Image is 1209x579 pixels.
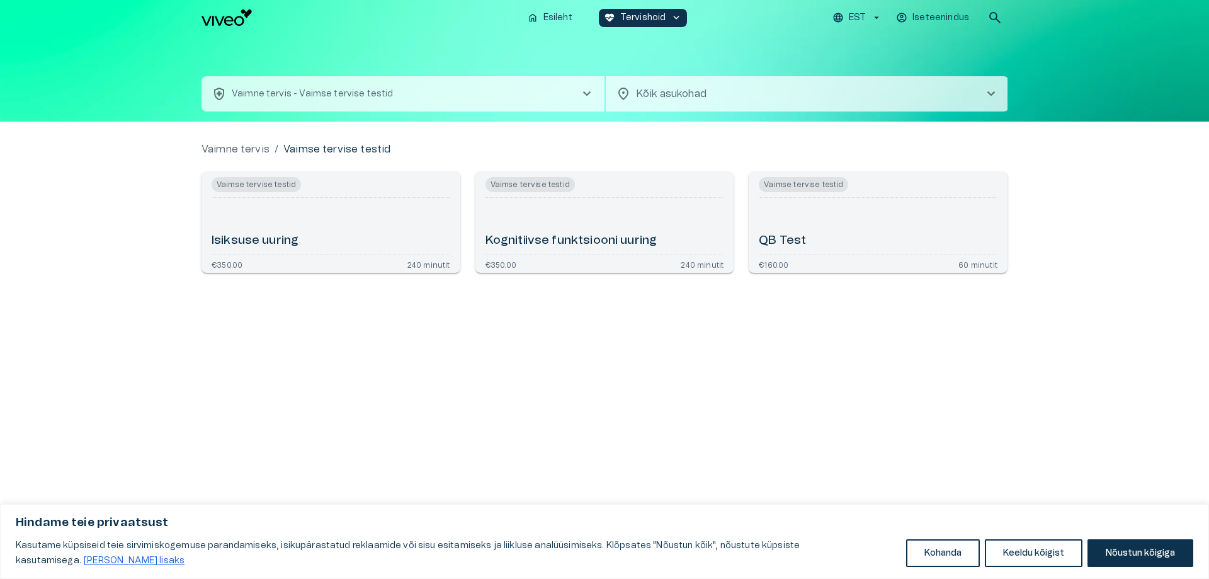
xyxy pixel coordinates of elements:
h6: Kognitiivse funktsiooni uuring [485,232,657,249]
p: 240 minutit [407,260,450,268]
button: health_and_safetyVaimne tervis - Vaimse tervise testidchevron_right [201,76,604,112]
span: chevron_right [579,86,594,101]
img: Viveo logo [201,9,252,26]
a: Open service booking details [201,172,460,273]
p: 60 minutit [958,260,997,268]
span: search [987,10,1002,25]
span: Vaimse tervise testid [759,177,848,192]
button: ecg_heartTervishoidkeyboard_arrow_down [599,9,688,27]
p: / [275,142,278,157]
a: Open service booking details [749,172,1007,273]
button: Kohanda [906,539,980,567]
h6: QB Test [759,232,806,249]
p: Tervishoid [620,11,666,25]
span: health_and_safety [212,86,227,101]
a: Loe lisaks [83,556,185,566]
span: ecg_heart [604,12,615,23]
span: location_on [616,86,631,101]
button: homeEsileht [522,9,579,27]
p: EST [849,11,866,25]
p: €350.00 [212,260,242,268]
p: €350.00 [485,260,516,268]
h6: Isiksuse uuring [212,232,298,249]
p: Hindame teie privaatsust [16,515,1193,530]
button: open search modal [982,5,1007,30]
p: 240 minutit [681,260,724,268]
p: €160.00 [759,260,788,268]
p: Vaimse tervise testid [283,142,390,157]
span: chevron_right [984,86,999,101]
span: Vaimse tervise testid [212,177,301,192]
a: Vaimne tervis [201,142,270,157]
p: Kõik asukohad [636,86,963,101]
a: Open service booking details [475,172,734,273]
button: Keeldu kõigist [985,539,1082,567]
span: keyboard_arrow_down [671,12,682,23]
p: Vaimne tervis - Vaimse tervise testid [232,88,394,101]
span: Vaimse tervise testid [485,177,575,192]
p: Kasutame küpsiseid teie sirvimiskogemuse parandamiseks, isikupärastatud reklaamide või sisu esita... [16,538,897,568]
button: Iseteenindus [894,9,972,27]
span: home [527,12,538,23]
button: EST [831,9,884,27]
p: Esileht [543,11,572,25]
span: Help [64,10,83,20]
button: Nõustun kõigiga [1087,539,1193,567]
p: Iseteenindus [912,11,969,25]
a: Navigate to homepage [201,9,517,26]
